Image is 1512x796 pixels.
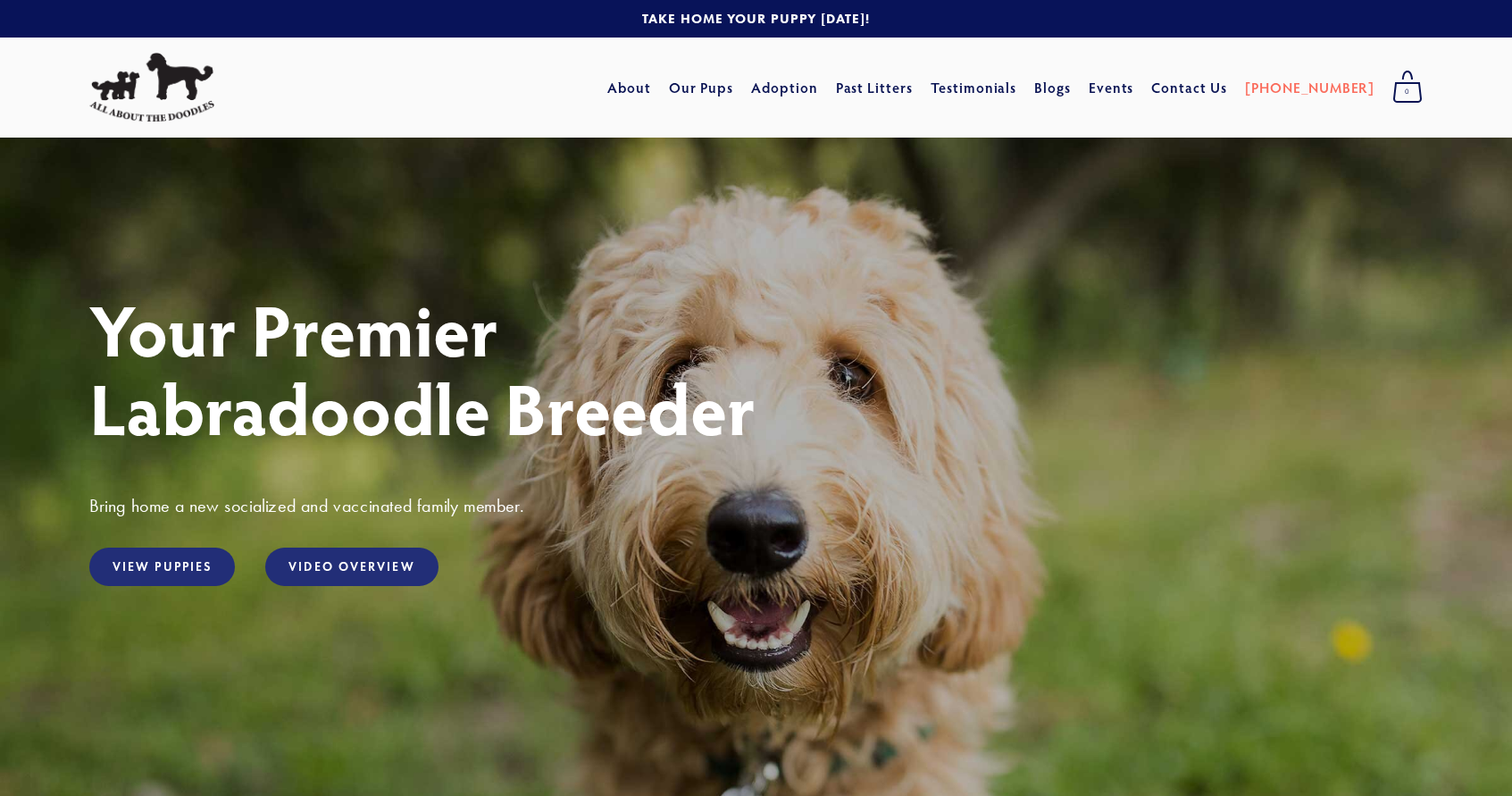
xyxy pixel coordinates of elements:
a: 0 items in cart [1383,65,1432,110]
a: Adoption [751,71,818,104]
a: Contact Us [1151,71,1227,104]
h1: Your Premier Labradoodle Breeder [89,289,1423,447]
a: Past Litters [836,78,914,96]
h3: Bring home a new socialized and vaccinated family member. [89,494,1423,517]
a: Testimonials [931,71,1017,104]
a: About [607,71,651,104]
a: Events [1089,71,1134,104]
a: View Puppies [89,548,235,586]
a: [PHONE_NUMBER] [1245,71,1374,104]
img: All About The Doodles [89,53,214,122]
a: Blogs [1034,71,1071,104]
span: 0 [1392,80,1423,104]
a: Our Pups [669,71,734,104]
a: Video Overview [265,548,438,586]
